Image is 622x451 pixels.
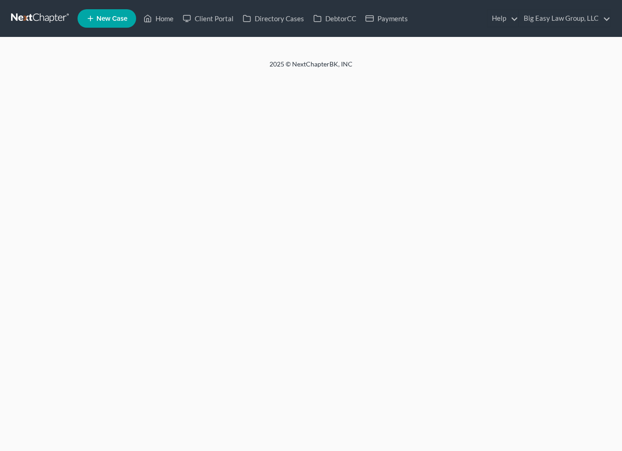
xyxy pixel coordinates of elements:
[519,10,610,27] a: Big Easy Law Group, LLC
[178,10,238,27] a: Client Portal
[238,10,309,27] a: Directory Cases
[48,60,574,76] div: 2025 © NextChapterBK, INC
[139,10,178,27] a: Home
[487,10,518,27] a: Help
[309,10,361,27] a: DebtorCC
[361,10,413,27] a: Payments
[78,9,136,28] new-legal-case-button: New Case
